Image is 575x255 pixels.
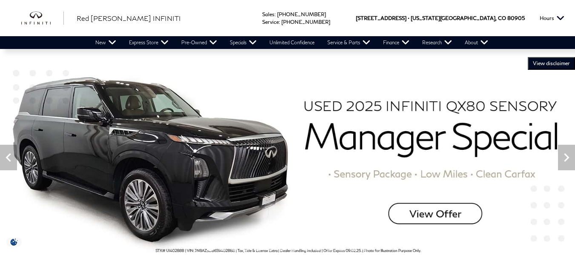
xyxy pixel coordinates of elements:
[4,238,24,246] img: Opt-Out Icon
[313,243,322,251] span: Go to slide 10
[218,243,226,251] span: Go to slide 2
[263,36,321,49] a: Unlimited Confidence
[89,36,123,49] a: New
[4,238,24,246] section: Click to Open Cookie Consent Modal
[356,15,525,21] a: [STREET_ADDRESS] • [US_STATE][GEOGRAPHIC_DATA], CO 80905
[266,243,274,251] span: Go to slide 6
[230,243,238,251] span: Go to slide 3
[77,13,181,23] a: Red [PERSON_NAME] INFINITI
[275,11,276,17] span: :
[289,243,298,251] span: Go to slide 8
[325,243,334,251] span: Go to slide 11
[277,11,326,17] a: [PHONE_NUMBER]
[123,36,175,49] a: Express Store
[416,36,458,49] a: Research
[337,243,346,251] span: Go to slide 12
[377,36,416,49] a: Finance
[321,36,377,49] a: Service & Parts
[281,19,330,25] a: [PHONE_NUMBER]
[533,60,570,67] span: VIEW DISCLAIMER
[206,243,215,251] span: Go to slide 1
[175,36,223,49] a: Pre-Owned
[21,11,64,25] a: infiniti
[361,243,369,251] span: Go to slide 14
[277,243,286,251] span: Go to slide 7
[349,243,358,251] span: Go to slide 13
[77,14,181,22] span: Red [PERSON_NAME] INFINITI
[558,145,575,170] div: Next
[301,243,310,251] span: Go to slide 9
[254,243,262,251] span: Go to slide 5
[458,36,495,49] a: About
[528,57,575,70] button: VIEW DISCLAIMER
[242,243,250,251] span: Go to slide 4
[262,19,279,25] span: Service
[279,19,280,25] span: :
[223,36,263,49] a: Specials
[262,11,275,17] span: Sales
[89,36,495,49] nav: Main Navigation
[21,11,64,25] img: INFINITI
